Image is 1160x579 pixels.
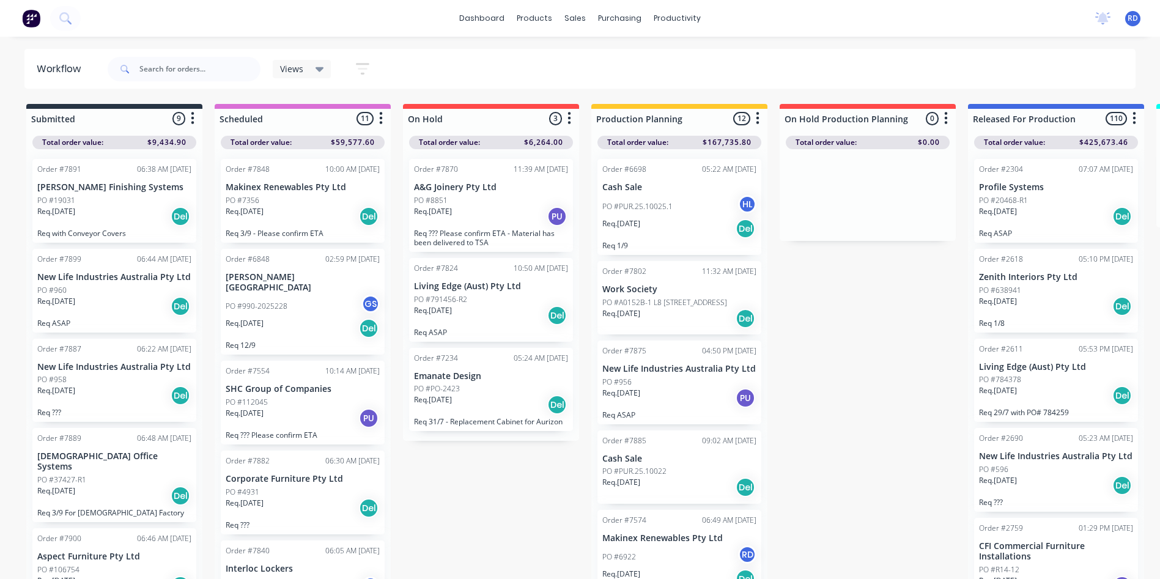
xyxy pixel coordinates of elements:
div: Order #2759 [979,523,1023,534]
div: Order #7889 [37,433,81,444]
div: 05:22 AM [DATE] [702,164,756,175]
div: PU [359,408,379,428]
p: PO #956 [602,377,632,388]
div: Order #787504:50 PM [DATE]New Life Industries Australia Pty LtdPO #956Req.[DATE]PUReq ASAP [597,341,761,424]
div: Order #788706:22 AM [DATE]New Life Industries Australia Pty LtdPO #958Req.[DATE]DelReq ??? [32,339,196,422]
div: sales [558,9,592,28]
div: Workflow [37,62,87,76]
div: Order #787011:39 AM [DATE]A&G Joinery Pty LtdPO #8851Req.[DATE]PUReq ??? Please confirm ETA - Mat... [409,159,573,252]
p: PO #112045 [226,397,268,408]
p: Req 3/9 For [DEMOGRAPHIC_DATA] Factory [37,508,191,517]
p: Req ??? Please confirm ETA [226,430,380,440]
div: 06:05 AM [DATE] [325,545,380,556]
p: Interloc Lockers [226,564,380,574]
div: Order #788509:02 AM [DATE]Cash SalePO #PUR.25.10022Req.[DATE]Del [597,430,761,504]
p: Emanate Design [414,371,568,382]
p: PO #PUR.25.10022 [602,466,667,477]
p: PO #R14-12 [979,564,1019,575]
p: Req 1/8 [979,319,1133,328]
div: Order #261805:10 PM [DATE]Zenith Interiors Pty LtdPO #638941Req.[DATE]DelReq 1/8 [974,249,1138,333]
p: Req. [DATE] [226,408,264,419]
p: Req. [DATE] [37,485,75,496]
p: Req. [DATE] [226,498,264,509]
span: $167,735.80 [703,137,752,148]
span: Total order value: [607,137,668,148]
p: PO #19031 [37,195,75,206]
p: Profile Systems [979,182,1133,193]
div: Order #723405:24 AM [DATE]Emanate DesignPO #PO-2423Req.[DATE]DelReq 31/7 - Replacement Cabinet fo... [409,348,573,432]
div: Order #7574 [602,515,646,526]
div: 06:30 AM [DATE] [325,455,380,467]
p: Makinex Renewables Pty Ltd [602,533,756,544]
p: Req. [DATE] [414,394,452,405]
div: Order #261105:53 PM [DATE]Living Edge (Aust) Pty LtdPO #784378Req.[DATE]DelReq 29/7 with PO# 784259 [974,339,1138,422]
p: New Life Industries Australia Pty Ltd [37,362,191,372]
div: 10:00 AM [DATE] [325,164,380,175]
p: Req ASAP [979,229,1133,238]
p: Req. [DATE] [979,385,1017,396]
div: Del [1112,297,1132,316]
div: HL [738,195,756,213]
div: Order #782410:50 AM [DATE]Living Edge (Aust) Pty LtdPO #791456-R2Req.[DATE]DelReq ASAP [409,258,573,342]
div: Del [171,297,190,316]
div: Order #7234 [414,353,458,364]
p: PO #958 [37,374,67,385]
span: Total order value: [796,137,857,148]
p: Corporate Furniture Pty Ltd [226,474,380,484]
div: Order #7899 [37,254,81,265]
p: Req. [DATE] [226,318,264,329]
p: New Life Industries Australia Pty Ltd [602,364,756,374]
p: New Life Industries Australia Pty Ltd [37,272,191,282]
p: Req. [DATE] [414,206,452,217]
p: PO #PO-2423 [414,383,460,394]
div: Del [736,219,755,238]
div: Del [1112,207,1132,226]
p: Req ASAP [37,319,191,328]
p: Req 12/9 [226,341,380,350]
p: Req 29/7 with PO# 784259 [979,408,1133,417]
p: Req. [DATE] [979,475,1017,486]
span: Total order value: [42,137,103,148]
p: Cash Sale [602,454,756,464]
div: Order #2690 [979,433,1023,444]
p: Makinex Renewables Pty Ltd [226,182,380,193]
p: Living Edge (Aust) Pty Ltd [414,281,568,292]
div: 06:22 AM [DATE] [137,344,191,355]
div: Del [359,498,379,518]
div: Order #230407:07 AM [DATE]Profile SystemsPO #20468-R1Req.[DATE]DelReq ASAP [974,159,1138,243]
p: Req. [DATE] [37,206,75,217]
p: Req. [DATE] [979,206,1017,217]
div: Order #7824 [414,263,458,274]
p: Req. [DATE] [414,305,452,316]
p: Zenith Interiors Pty Ltd [979,272,1133,282]
a: dashboard [453,9,511,28]
div: GS [361,295,380,313]
div: Order #7887 [37,344,81,355]
p: Req ??? [226,520,380,529]
p: Req ASAP [414,328,568,337]
div: Order #7891 [37,164,81,175]
div: Del [1112,476,1132,495]
span: $6,264.00 [524,137,563,148]
div: Order #7885 [602,435,646,446]
p: A&G Joinery Pty Ltd [414,182,568,193]
div: PU [736,388,755,408]
p: [PERSON_NAME] Finishing Systems [37,182,191,193]
p: Cash Sale [602,182,756,193]
p: Living Edge (Aust) Pty Ltd [979,362,1133,372]
p: PO #6922 [602,551,636,562]
div: RD [738,545,756,564]
p: PO #960 [37,285,67,296]
div: 06:38 AM [DATE] [137,164,191,175]
div: Del [171,207,190,226]
span: $59,577.60 [331,137,375,148]
div: 10:14 AM [DATE] [325,366,380,377]
p: PO #596 [979,464,1008,475]
p: Req. [DATE] [37,296,75,307]
div: Del [1112,386,1132,405]
span: $425,673.46 [1079,137,1128,148]
p: [PERSON_NAME] [GEOGRAPHIC_DATA] [226,272,380,293]
p: Req ASAP [602,410,756,419]
p: PO #37427-R1 [37,474,86,485]
div: Order #780211:32 AM [DATE]Work SocietyPO #A0152B-1 L8 [STREET_ADDRESS]Req.[DATE]Del [597,261,761,334]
